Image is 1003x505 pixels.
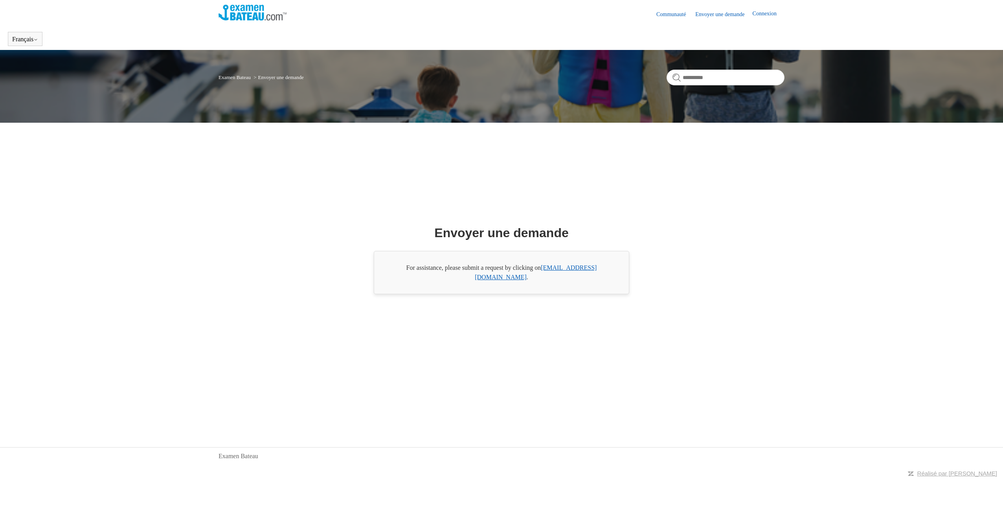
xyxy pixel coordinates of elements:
[219,5,287,20] img: Page d’accueil du Centre d’aide Examen Bateau
[219,452,258,461] a: Examen Bateau
[219,74,251,80] a: Examen Bateau
[753,9,784,19] a: Connexion
[667,70,784,85] input: Rechercher
[475,264,597,280] a: [EMAIL_ADDRESS][DOMAIN_NAME]
[374,251,629,294] div: For assistance, please submit a request by clicking on .
[917,470,997,477] a: Réalisé par [PERSON_NAME]
[252,74,304,80] li: Envoyer une demande
[434,223,568,242] h1: Envoyer une demande
[219,74,252,80] li: Examen Bateau
[695,10,752,18] a: Envoyer une demande
[656,10,694,18] a: Communauté
[12,36,38,43] button: Français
